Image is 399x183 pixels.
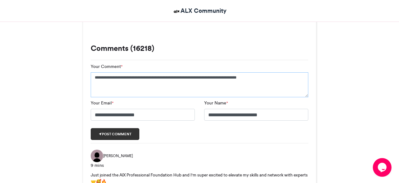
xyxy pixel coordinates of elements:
label: Your Email [91,100,113,106]
label: Your Comment [91,63,123,70]
h3: Comments (16218) [91,45,308,52]
img: ALX Community [173,7,180,15]
span: [PERSON_NAME] [103,153,133,159]
iframe: chat widget [373,158,393,177]
img: Abigail [91,150,103,162]
div: 9 mins [91,162,308,169]
a: ALX Community [173,6,227,15]
label: Your Name [204,100,228,106]
button: Post comment [91,128,139,140]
